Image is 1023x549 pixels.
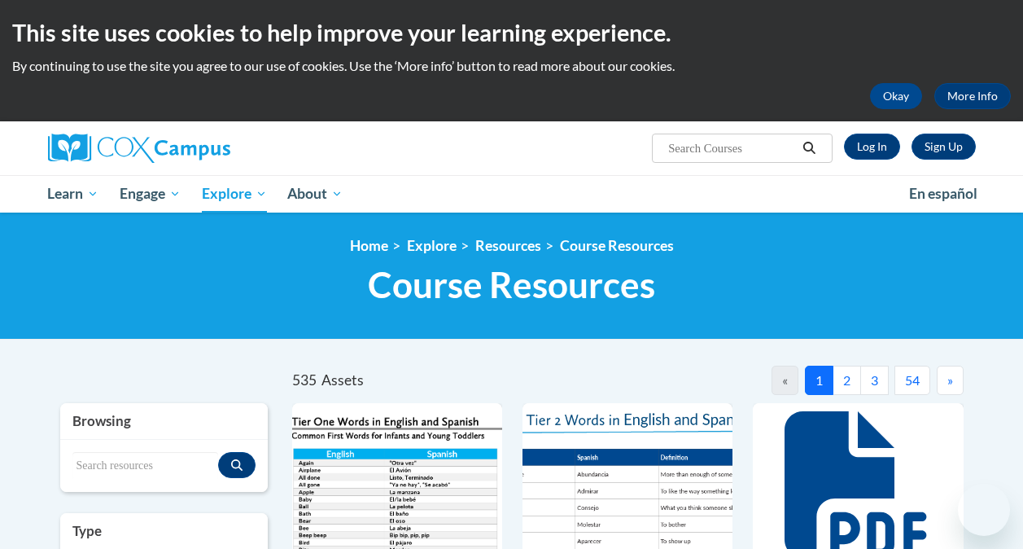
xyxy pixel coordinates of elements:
button: 1 [805,366,833,395]
p: By continuing to use the site you agree to our use of cookies. Use the ‘More info’ button to read... [12,57,1011,75]
a: Engage [109,175,191,213]
a: Resources [475,237,541,254]
a: Course Resources [560,237,674,254]
a: Explore [191,175,278,213]
a: More Info [934,83,1011,109]
a: Log In [844,134,900,160]
a: Register [912,134,976,160]
a: Home [350,237,388,254]
input: Search Courses [667,138,797,158]
h3: Type [72,521,256,541]
a: Learn [37,175,110,213]
a: Cox Campus [48,134,341,163]
button: Search resources [218,452,256,478]
button: 2 [833,366,861,395]
span: » [947,372,953,388]
span: Engage [120,184,181,204]
span: Explore [202,184,267,204]
button: 54 [894,366,930,395]
span: Assets [321,371,364,389]
a: Explore [407,237,457,254]
iframe: Button to launch messaging window [958,484,1010,536]
img: Cox Campus [48,134,230,163]
a: En español [898,177,988,211]
button: 3 [860,366,889,395]
h3: Browsing [72,411,256,431]
h2: This site uses cookies to help improve your learning experience. [12,16,1011,49]
button: Next [937,366,964,395]
span: Learn [47,184,98,204]
a: About [277,175,353,213]
input: Search resources [72,452,218,480]
button: Okay [870,83,922,109]
span: En español [909,185,977,202]
span: Course Resources [368,263,655,306]
button: Search [797,138,821,158]
span: About [287,184,343,204]
span: 535 [292,371,317,389]
nav: Pagination Navigation [627,366,964,395]
div: Main menu [36,175,988,213]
